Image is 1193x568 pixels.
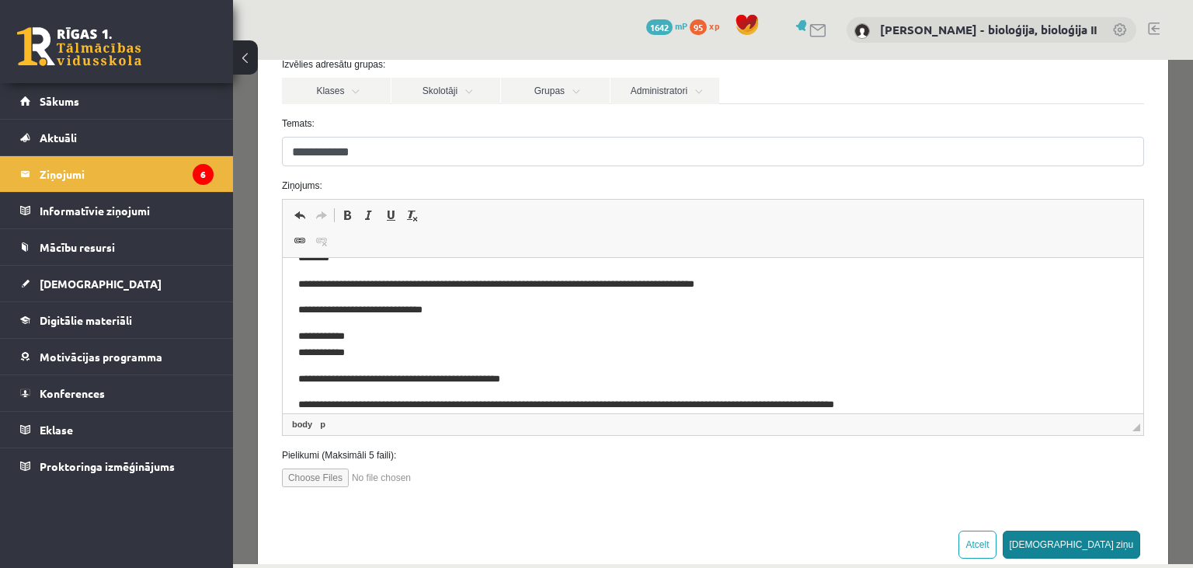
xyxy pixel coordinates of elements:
[169,145,190,166] a: Remove Format
[193,164,214,185] i: 6
[268,18,377,44] a: Grupas
[20,193,214,228] a: Informatīvie ziņojumi
[40,240,115,254] span: Mācību resursi
[20,156,214,192] a: Ziņojumi6
[40,94,79,108] span: Sākums
[56,357,82,371] a: body element
[37,389,923,402] label: Pielikumi (Maksimāli 5 faili):
[40,131,77,145] span: Aktuāli
[37,119,923,133] label: Ziņojums:
[20,302,214,338] a: Digitālie materiāli
[20,266,214,301] a: [DEMOGRAPHIC_DATA]
[147,145,169,166] a: Underline (Ctrl+U)
[20,83,214,119] a: Sākums
[40,156,214,192] legend: Ziņojumi
[40,459,175,473] span: Proktoringa izmēģinājums
[40,313,132,327] span: Digitālie materiāli
[854,23,870,39] img: Elza Saulīte - bioloģija, bioloģija II
[709,19,719,32] span: xp
[103,145,125,166] a: Bold (Ctrl+B)
[690,19,707,35] span: 95
[20,375,214,411] a: Konferences
[880,22,1097,37] a: [PERSON_NAME] - bioloģija, bioloģija II
[20,412,214,448] a: Eklase
[646,19,673,35] span: 1642
[78,145,99,166] a: Redo (Ctrl+Y)
[725,471,763,499] button: Atcelt
[158,18,267,44] a: Skolotāji
[675,19,687,32] span: mP
[20,229,214,265] a: Mācību resursi
[20,120,214,155] a: Aktuāli
[646,19,687,32] a: 1642 mP
[84,357,96,371] a: p element
[690,19,727,32] a: 95 xp
[20,448,214,484] a: Proktoringa izmēģinājums
[17,27,141,66] a: Rīgas 1. Tālmācības vidusskola
[40,386,105,400] span: Konferences
[40,277,162,291] span: [DEMOGRAPHIC_DATA]
[770,471,908,499] button: [DEMOGRAPHIC_DATA] ziņu
[56,145,78,166] a: Undo (Ctrl+Z)
[20,339,214,375] a: Motivācijas programma
[50,198,910,354] iframe: Editor, wiswyg-editor-47433834565320-1760254351-503
[56,171,78,191] a: Link (Ctrl+K)
[78,171,99,191] a: Unlink
[899,364,907,371] span: Resize
[40,193,214,228] legend: Informatīvie ziņojumi
[125,145,147,166] a: Italic (Ctrl+I)
[40,350,162,364] span: Motivācijas programma
[37,57,923,71] label: Temats:
[49,18,158,44] a: Klases
[40,423,73,437] span: Eklase
[377,18,486,44] a: Administratori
